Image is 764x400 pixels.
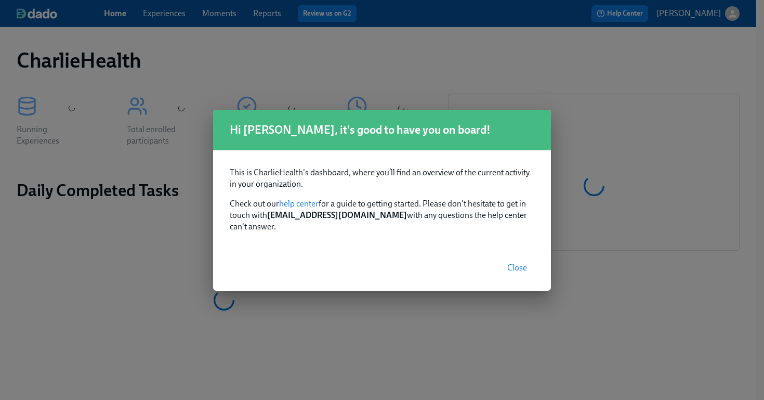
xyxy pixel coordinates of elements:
div: Check out our for a guide to getting started. Please don't hesitate to get in touch with with any... [213,150,551,245]
button: Close [500,257,534,278]
span: Close [507,263,527,273]
p: This is CharlieHealth's dashboard, where you’ll find an overview of the current activity in your ... [230,167,534,190]
a: help center [279,199,319,209]
strong: [EMAIL_ADDRESS][DOMAIN_NAME] [267,210,407,220]
h1: Hi [PERSON_NAME], it's good to have you on board! [230,122,534,138]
